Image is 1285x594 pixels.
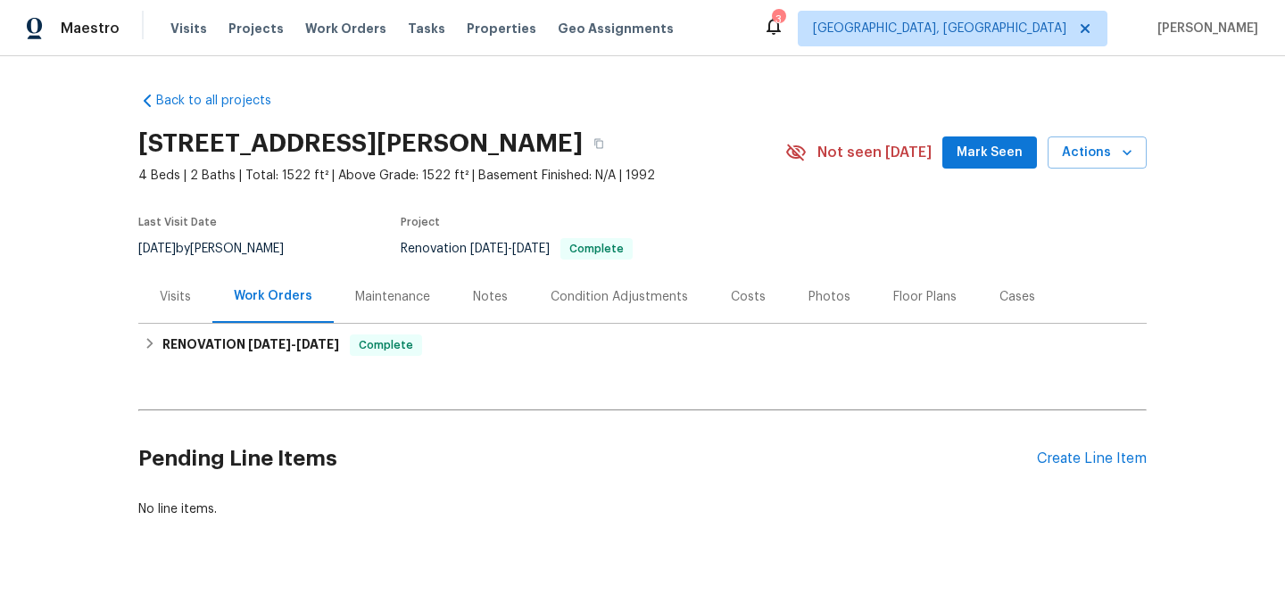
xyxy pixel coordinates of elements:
span: Last Visit Date [138,217,217,227]
div: Photos [808,288,850,306]
div: Condition Adjustments [551,288,688,306]
span: [DATE] [512,243,550,255]
span: Mark Seen [957,142,1023,164]
span: Renovation [401,243,633,255]
div: Work Orders [234,287,312,305]
div: by [PERSON_NAME] [138,238,305,260]
span: Project [401,217,440,227]
span: Work Orders [305,20,386,37]
span: 4 Beds | 2 Baths | Total: 1522 ft² | Above Grade: 1522 ft² | Basement Finished: N/A | 1992 [138,167,785,185]
div: Cases [999,288,1035,306]
span: [DATE] [138,243,176,255]
div: Floor Plans [893,288,957,306]
div: RENOVATION [DATE]-[DATE]Complete [138,324,1147,367]
span: Geo Assignments [558,20,674,37]
div: No line items. [138,500,1147,518]
h6: RENOVATION [162,334,339,356]
span: [GEOGRAPHIC_DATA], [GEOGRAPHIC_DATA] [813,20,1066,37]
button: Actions [1048,136,1147,169]
div: Costs [731,288,766,306]
a: Back to all projects [138,92,310,110]
span: - [248,338,339,351]
span: - [470,243,550,255]
button: Copy Address [583,128,615,160]
span: Maestro [61,20,120,37]
span: [DATE] [248,338,291,351]
div: Create Line Item [1037,450,1147,467]
h2: Pending Line Items [138,417,1037,500]
div: Visits [160,288,191,306]
span: Complete [562,243,631,254]
span: Actions [1062,142,1132,164]
span: [PERSON_NAME] [1150,20,1258,37]
button: Mark Seen [942,136,1037,169]
div: Notes [473,288,508,306]
span: Tasks [408,22,445,35]
span: Properties [467,20,536,37]
div: 3 [772,11,784,29]
span: Visits [170,20,207,37]
span: [DATE] [470,243,508,255]
span: Not seen [DATE] [817,144,932,161]
span: Complete [352,336,420,354]
span: Projects [228,20,284,37]
div: Maintenance [355,288,430,306]
h2: [STREET_ADDRESS][PERSON_NAME] [138,135,583,153]
span: [DATE] [296,338,339,351]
